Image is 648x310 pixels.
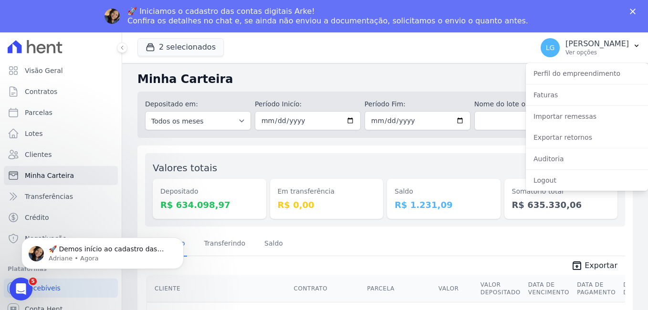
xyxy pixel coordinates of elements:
[4,145,118,164] a: Clientes
[4,229,118,248] a: Negativação
[153,162,217,174] label: Valores totais
[278,198,376,211] dd: R$ 0,00
[526,129,648,146] a: Exportar retornos
[365,99,470,109] label: Período Fim:
[395,186,493,196] dt: Saldo
[585,260,617,271] span: Exportar
[105,9,120,24] img: Profile image for Adriane
[25,171,74,180] span: Minha Carteira
[290,275,363,302] th: Contrato
[564,260,625,273] a: unarchive Exportar
[4,166,118,185] a: Minha Carteira
[533,34,648,61] button: LG [PERSON_NAME] Ver opções
[565,49,629,56] p: Ver opções
[25,129,43,138] span: Lotes
[526,172,648,189] a: Logout
[512,186,610,196] dt: Somatório total
[546,44,555,51] span: LG
[25,192,73,201] span: Transferências
[565,39,629,49] p: [PERSON_NAME]
[262,232,285,257] a: Saldo
[524,275,573,302] th: Data de Vencimento
[573,275,619,302] th: Data de Pagamento
[147,275,290,302] th: Cliente
[526,86,648,103] a: Faturas
[202,232,248,257] a: Transferindo
[137,71,633,88] h2: Minha Carteira
[4,187,118,206] a: Transferências
[42,37,165,45] p: Message from Adriane, sent Agora
[42,28,163,225] span: 🚀 Demos início ao cadastro das Contas Digitais Arke! Iniciamos a abertura para clientes do modelo...
[363,275,435,302] th: Parcela
[4,279,118,298] a: Recebíveis
[25,108,52,117] span: Parcelas
[4,103,118,122] a: Parcelas
[25,213,49,222] span: Crédito
[160,198,259,211] dd: R$ 634.098,97
[10,278,32,300] iframe: Intercom live chat
[474,99,580,109] label: Nome do lote ou cliente:
[25,150,52,159] span: Clientes
[145,100,198,108] label: Depositado em:
[137,38,224,56] button: 2 selecionados
[395,198,493,211] dd: R$ 1.231,09
[127,7,528,26] div: 🚀 Iniciamos o cadastro das contas digitais Arke! Confira os detalhes no chat e, se ainda não envi...
[571,260,583,271] i: unarchive
[25,87,57,96] span: Contratos
[630,9,639,14] div: Fechar
[4,208,118,227] a: Crédito
[526,65,648,82] a: Perfil do empreendimento
[255,99,361,109] label: Período Inicío:
[160,186,259,196] dt: Depositado
[512,198,610,211] dd: R$ 635.330,06
[526,150,648,167] a: Auditoria
[477,275,524,302] th: Valor Depositado
[25,283,61,293] span: Recebíveis
[7,217,198,284] iframe: Intercom notifications mensagem
[526,108,648,125] a: Importar remessas
[29,278,37,285] span: 5
[435,275,477,302] th: Valor
[278,186,376,196] dt: Em transferência
[4,82,118,101] a: Contratos
[4,124,118,143] a: Lotes
[25,66,63,75] span: Visão Geral
[4,61,118,80] a: Visão Geral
